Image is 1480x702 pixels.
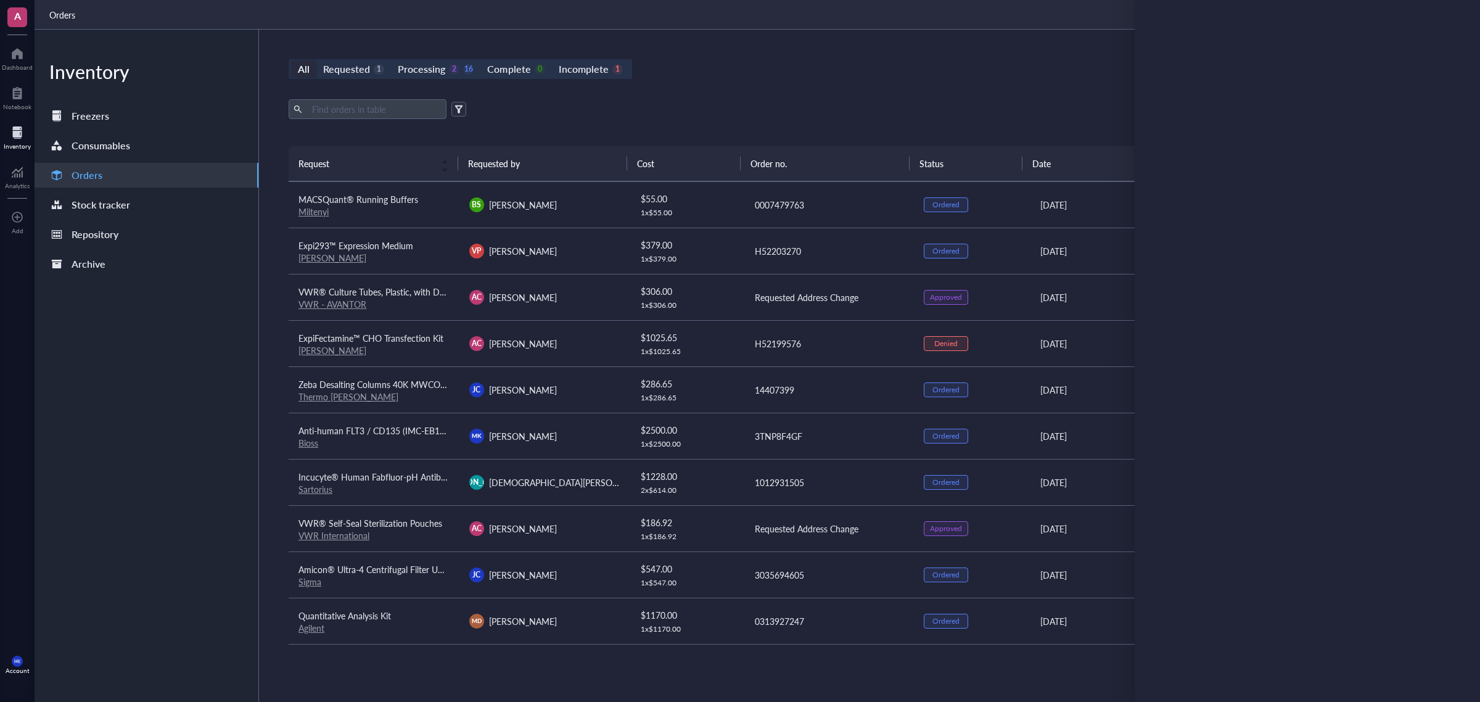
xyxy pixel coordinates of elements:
div: Ordered [932,477,960,487]
div: Freezers [72,107,109,125]
span: BS [472,199,481,210]
a: [PERSON_NAME] [298,252,366,264]
a: Sigma [298,576,321,588]
div: H52203270 [755,244,905,258]
a: [PERSON_NAME] [298,344,366,357]
div: [DATE] [1040,198,1246,212]
th: Request [289,146,458,181]
div: All [298,60,310,78]
div: Add [12,227,23,234]
span: MK [14,659,20,664]
a: Notebook [3,83,31,110]
div: Dashboard [2,64,33,71]
div: 1 x $ 547.00 [641,578,733,588]
div: Archive [72,255,105,273]
div: $ 1025.65 [641,331,733,344]
div: 1 x $ 186.92 [641,532,733,542]
div: Denied [934,339,958,349]
td: Requested Address Change [744,274,915,320]
span: [DEMOGRAPHIC_DATA][PERSON_NAME] [489,476,651,489]
span: VWR® Self-Seal Sterilization Pouches [298,517,442,529]
span: [PERSON_NAME] [489,430,557,442]
span: MACSQuant® Running Buffers [298,193,418,205]
div: Orders [72,167,102,184]
div: Inventory [4,142,31,150]
span: VP [472,246,481,257]
input: Find orders in table [307,100,442,118]
div: Approved [930,524,962,534]
span: [PERSON_NAME] [489,245,557,257]
div: Approved [930,292,962,302]
a: Orders [49,8,78,22]
div: [DATE] [1040,568,1246,582]
a: Agilent [298,622,324,634]
span: [PERSON_NAME] [446,477,506,488]
div: [DATE] [1040,476,1246,489]
div: [DATE] [1040,614,1246,628]
div: H52199576 [755,337,905,350]
span: [PERSON_NAME] [489,384,557,396]
div: 1 x $ 1170.00 [641,624,733,634]
a: Sartorius [298,483,332,495]
span: JC [472,384,480,395]
div: Stock tracker [72,196,130,213]
span: MK [472,431,481,440]
div: 1 x $ 306.00 [641,300,733,310]
div: 2 x $ 614.00 [641,485,733,495]
td: 0007479763 [744,181,915,228]
div: 2 [449,64,459,75]
a: Archive [35,252,258,276]
td: 14407399 [744,366,915,413]
a: Thermo [PERSON_NAME] [298,390,398,403]
div: 1 [612,64,623,75]
a: VWR International [298,529,369,542]
div: 1 x $ 379.00 [641,254,733,264]
div: $ 55.00 [641,192,733,205]
span: AC [472,523,482,534]
div: $ 2500.00 [641,423,733,437]
div: 1 x $ 2500.00 [641,439,733,449]
a: Analytics [5,162,30,189]
div: segmented control [289,59,632,79]
div: Account [6,667,30,674]
div: Processing [398,60,445,78]
div: Ordered [932,431,960,441]
span: Amicon® Ultra-4 Centrifugal Filter Unit (10 kDa) [298,563,483,576]
a: Stock tracker [35,192,258,217]
span: AC [472,292,482,303]
th: Requested by [458,146,628,181]
div: $ 306.00 [641,284,733,298]
span: MD [472,616,482,625]
td: 0313927247 [744,598,915,644]
span: A [14,8,21,23]
div: 0313927247 [755,614,905,628]
div: Ordered [932,200,960,210]
div: [DATE] [1040,291,1246,304]
th: Status [910,146,1022,181]
td: 3035694605 [744,551,915,598]
div: Incomplete [559,60,609,78]
div: $ 547.00 [641,562,733,576]
div: [DATE] [1040,244,1246,258]
div: Requested Address Change [755,291,905,304]
span: JC [472,569,480,580]
div: $ 1228.00 [641,469,733,483]
span: [PERSON_NAME] [489,522,557,535]
a: Repository [35,222,258,247]
div: 16 [463,64,474,75]
span: [PERSON_NAME] [489,337,557,350]
a: Dashboard [2,44,33,71]
td: H52199576 [744,320,915,366]
div: 1 x $ 1025.65 [641,347,733,357]
div: Ordered [932,570,960,580]
a: Inventory [4,123,31,150]
div: Consumables [72,137,130,154]
div: [DATE] [1040,337,1246,350]
span: [PERSON_NAME] [489,569,557,581]
span: Incucyte® Human Fabfluor-pH Antibody Labeling Dye for Antibody Internalization [298,471,614,483]
span: Zeba Desalting Columns 40K MWCO 0.5 mL [298,378,469,390]
a: Miltenyi [298,205,329,218]
span: ExpiFectamine™ CHO Transfection Kit [298,332,443,344]
span: Request [298,157,434,170]
div: [DATE] [1040,522,1246,535]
